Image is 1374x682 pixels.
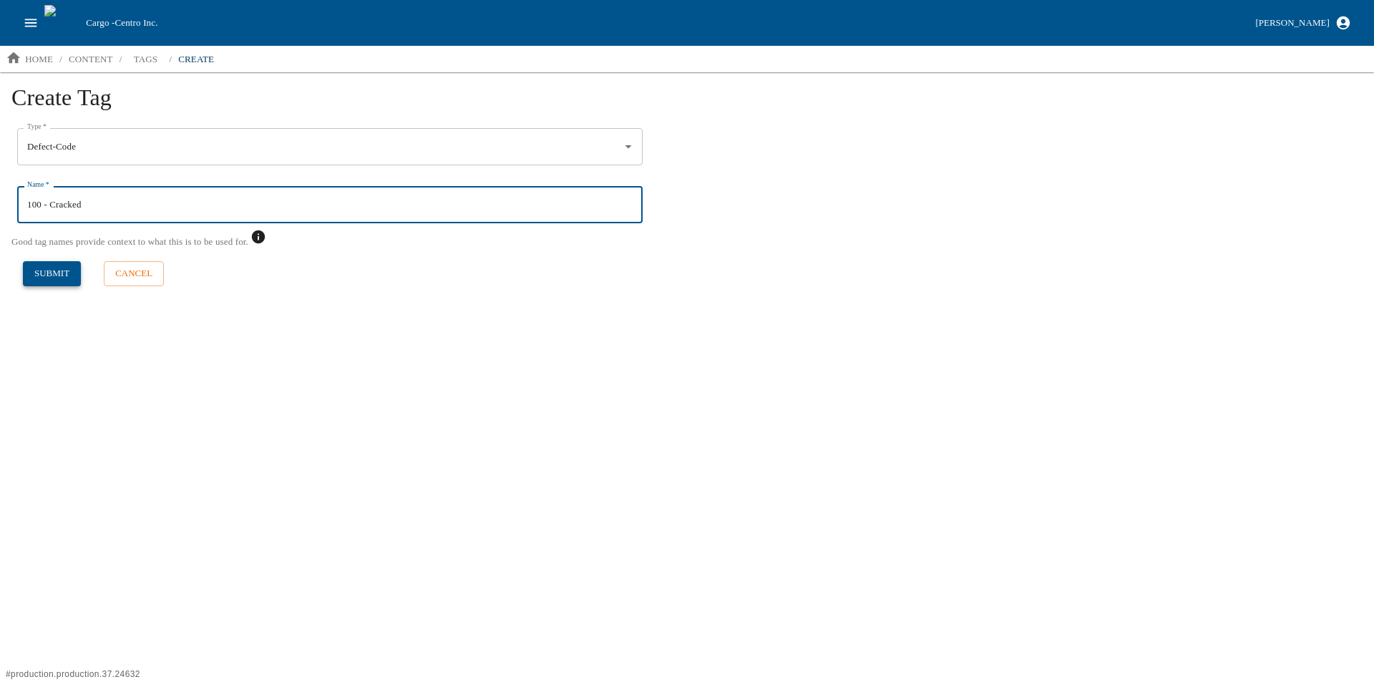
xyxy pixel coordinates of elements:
[1249,11,1357,36] button: [PERSON_NAME]
[59,52,62,67] li: /
[1255,15,1329,31] div: [PERSON_NAME]
[134,52,158,67] p: tags
[25,52,53,67] p: home
[44,5,80,41] img: cargo logo
[27,122,47,132] label: Type
[120,52,122,67] li: /
[63,48,119,71] a: content
[114,17,157,28] span: Centro Inc.
[27,180,49,190] label: Name
[17,9,44,36] button: open drawer
[104,261,164,286] button: cancel
[80,16,1249,30] div: Cargo -
[23,261,81,286] button: submit
[169,52,172,67] li: /
[178,52,214,67] p: create
[122,48,168,71] a: tags
[11,84,1363,122] h1: Create Tag
[172,48,220,71] a: create
[619,137,638,156] button: Open
[69,52,113,67] p: content
[11,235,248,249] p: Good tag names provide context to what this is to be used for.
